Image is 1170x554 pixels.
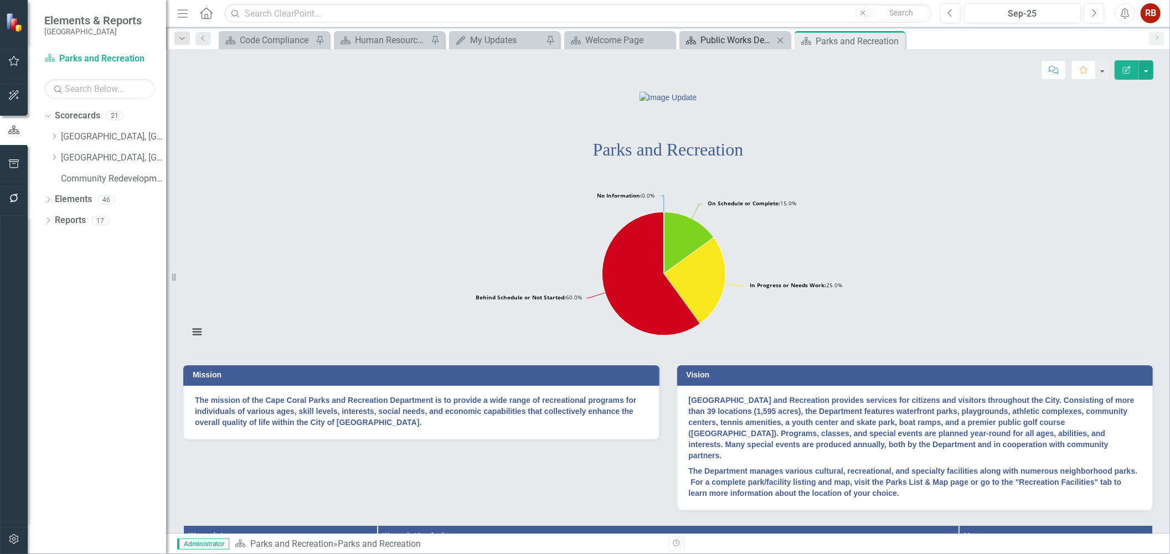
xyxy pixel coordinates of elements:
[224,4,932,23] input: Search ClearPoint...
[750,281,826,289] tspan: In Progress or Needs Work:
[221,33,313,47] a: Code Compliance
[750,281,842,289] text: 25.0%
[597,191,642,199] tspan: No Information:
[597,191,654,199] text: 0.0%
[889,8,913,17] span: Search
[968,7,1077,20] div: Sep-25
[240,33,313,47] div: Code Compliance
[567,33,672,47] a: Welcome Page
[44,14,142,27] span: Elements & Reports
[687,371,1148,379] h3: Vision
[97,195,115,204] div: 46
[44,53,155,65] a: Parks and Recreation
[235,538,660,551] div: »
[44,79,155,99] input: Search Below...
[689,396,1135,460] strong: [GEOGRAPHIC_DATA] and Recreation provides services for citizens and visitors throughout the City....
[195,396,636,427] strong: The mission of the Cape Coral Parks and Recreation Department is to provide a wide range of recre...
[700,33,774,47] div: Public Works Department
[452,33,543,47] a: My Updates
[250,539,333,549] a: Parks and Recreation
[337,33,428,47] a: Human Resources Analytics Dashboard
[183,183,1153,349] div: Chart. Highcharts interactive chart.
[964,3,1081,23] button: Sep-25
[55,193,92,206] a: Elements
[61,131,166,143] a: [GEOGRAPHIC_DATA], [GEOGRAPHIC_DATA] Business Initiatives
[55,110,100,122] a: Scorecards
[106,111,123,121] div: 21
[816,34,903,48] div: Parks and Recreation
[177,539,229,550] span: Administrator
[193,371,654,379] h3: Mission
[355,33,428,47] div: Human Resources Analytics Dashboard
[602,212,700,335] path: Behind Schedule or Not Started, 12.
[476,293,566,301] tspan: Behind Schedule or Not Started:
[189,324,205,339] button: View chart menu, Chart
[61,173,166,185] a: Community Redevelopment Area
[682,33,774,47] a: Public Works Department
[5,12,26,33] img: ClearPoint Strategy
[664,238,726,323] path: In Progress or Needs Work, 5.
[593,139,744,159] span: Parks and Recreation
[476,293,582,301] text: 60.0%
[183,183,1145,349] svg: Interactive chart
[708,199,780,207] tspan: On Schedule or Complete:
[664,212,713,273] path: On Schedule or Complete, 3.
[55,214,86,227] a: Reports
[585,33,672,47] div: Welcome Page
[689,467,1138,498] strong: The Department manages various cultural, recreational, and specialty facilities along with numero...
[338,539,421,549] div: Parks and Recreation
[1141,3,1161,23] button: RB
[874,6,929,21] button: Search
[640,92,697,103] img: Image Update
[44,27,142,36] small: [GEOGRAPHIC_DATA]
[61,152,166,164] a: [GEOGRAPHIC_DATA], [GEOGRAPHIC_DATA] Strategic Plan
[470,33,543,47] div: My Updates
[708,199,796,207] text: 15.0%
[91,216,109,225] div: 17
